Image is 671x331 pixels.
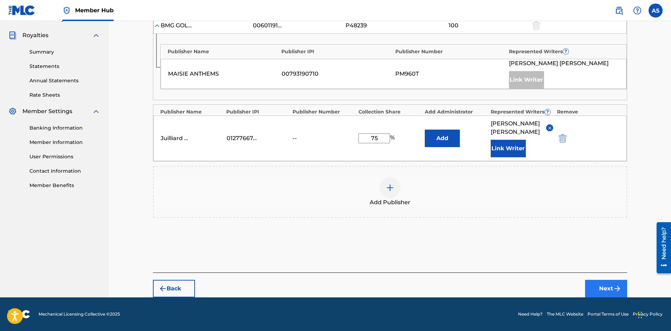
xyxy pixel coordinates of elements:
[425,108,488,116] div: Add Administrator
[22,31,48,40] span: Royalties
[390,133,396,143] span: %
[159,284,167,293] img: 7ee5dd4eb1f8a8e3ef2f.svg
[226,108,289,116] div: Publisher IPI
[92,107,100,116] img: expand
[638,304,642,325] div: Drag
[154,22,161,29] img: expand-cell-toggle
[62,6,71,15] img: Top Rightsholder
[547,125,552,131] img: remove-from-list-button
[491,108,553,116] div: Represented Writers
[92,31,100,40] img: expand
[8,31,17,40] img: Royalties
[168,48,278,55] div: Publisher Name
[29,77,100,84] a: Annual Statements
[281,48,392,55] div: Publisher IPI
[649,4,663,18] div: User Menu
[22,107,72,116] span: Member Settings
[29,167,100,175] a: Contact Information
[39,311,120,317] span: Mechanical Licensing Collective © 2025
[651,220,671,276] iframe: Resource Center
[547,311,583,317] a: The MLC Website
[563,49,569,54] span: ?
[633,311,663,317] a: Privacy Policy
[75,6,114,14] span: Member Hub
[509,59,609,68] span: [PERSON_NAME] [PERSON_NAME]
[636,297,671,331] iframe: Chat Widget
[29,153,100,160] a: User Permissions
[160,108,223,116] div: Publisher Name
[588,311,629,317] a: Portal Terms of Use
[557,108,620,116] div: Remove
[585,280,627,297] button: Next
[168,70,278,78] div: MAISIE ANTHEMS
[293,108,355,116] div: Publisher Number
[491,140,526,157] button: Link Writer
[29,182,100,189] a: Member Benefits
[8,107,17,116] img: Member Settings
[29,91,100,99] a: Rate Sheets
[613,284,622,293] img: f7272a7cc735f4ea7f67.svg
[545,109,550,115] span: ?
[612,4,626,18] a: Public Search
[509,48,619,55] div: Represented Writers
[29,139,100,146] a: Member Information
[8,310,30,318] img: logo
[395,48,506,55] div: Publisher Number
[153,280,195,297] button: Back
[282,70,392,78] div: 00793190710
[386,184,394,192] img: add
[370,198,410,207] span: Add Publisher
[358,108,421,116] div: Collection Share
[559,134,566,143] img: 12a2ab48e56ec057fbd8.svg
[615,6,623,15] img: search
[630,4,644,18] div: Help
[491,119,541,136] span: [PERSON_NAME] [PERSON_NAME]
[425,130,460,147] button: Add
[8,5,35,15] img: MLC Logo
[633,6,642,15] img: help
[29,124,100,132] a: Banking Information
[29,63,100,70] a: Statements
[29,48,100,56] a: Summary
[518,311,543,317] a: Need Help?
[395,70,505,78] div: PM960T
